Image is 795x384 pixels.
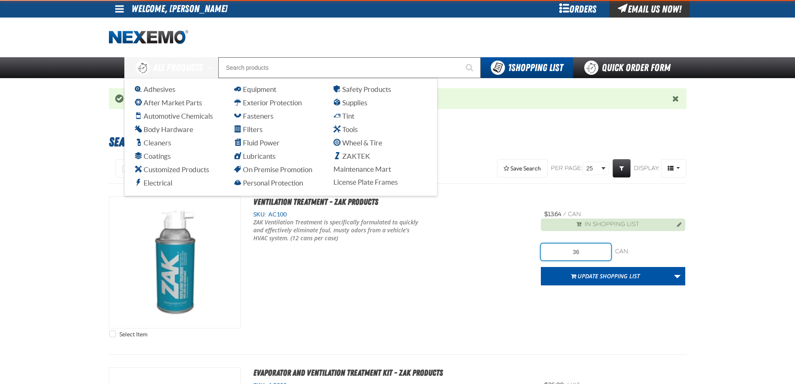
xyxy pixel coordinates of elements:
[153,60,203,75] span: All Products
[585,221,639,229] span: In Shopping List
[573,57,686,78] a: Quick Order Form
[481,57,573,78] button: You have 1 Shopping List. Open to view details
[109,331,116,337] input: Select Item
[253,197,378,207] a: Ventilation Treatment - ZAK Products
[333,139,382,147] span: Wheel & Tire
[333,125,358,133] span: Tools
[551,165,583,173] span: Per page:
[218,57,481,78] input: Search
[333,85,391,93] span: Safety Products
[109,131,686,153] h1: Search Results for "AC100"
[563,211,566,218] span: /
[460,57,481,78] button: Start Searching
[670,219,684,229] button: Manage current product in the Shopping List
[333,165,391,173] span: Maintenance Mart
[135,152,171,160] span: Coatings
[109,197,240,328] img: Ventilation Treatment - ZAK Products
[508,62,511,74] strong: 1
[541,244,611,260] input: Product Quantity
[669,267,685,285] a: More Actions
[234,85,276,93] span: Equipment
[333,112,354,120] span: Tint
[109,30,188,45] img: Nexemo logo
[253,368,443,378] a: Evaporator and Ventilation Treatment Kit - ZAK Products
[544,211,561,218] span: $13.64
[135,179,172,187] span: Electrical
[109,30,188,45] a: Home
[634,165,660,172] span: Display:
[613,159,631,178] a: Expand or Collapse Grid Filters
[333,178,398,186] span: License Plate Frames
[253,219,419,242] p: ZAK Ventilation Treatment is specifically formulated to quickly and effectively eliminate foul, m...
[135,165,209,173] span: Customized Products
[109,197,240,328] : View Details of the Ventilation Treatment - ZAK Products
[333,99,367,107] span: Supplies
[266,211,287,218] span: AC100
[661,160,686,177] span: Product Grid Views Toolbar
[510,165,541,172] span: Save Search
[234,112,273,120] span: Fasteners
[568,211,581,218] span: can
[135,125,193,133] span: Body Hardware
[508,62,563,74] span: Shopping List
[661,159,686,178] button: Product Grid Views Toolbar
[124,95,672,103] div: Product has been added to " "
[497,159,548,178] button: Expand or Collapse Saved Search drop-down to save a search query
[234,152,275,160] span: Lubricants
[204,57,218,78] button: Open All Products pages
[234,125,262,133] span: Filters
[541,267,670,285] button: Update Shopping List
[615,248,685,256] div: can
[234,139,280,147] span: Fluid Power
[109,331,147,338] label: Select Item
[234,165,312,173] span: On Premise Promotion
[670,92,682,105] button: Close the Notification
[586,164,600,173] span: 25
[234,99,302,107] span: Exterior Protection
[135,85,175,93] span: Adhesives
[253,211,529,219] div: SKU:
[135,99,202,107] span: After Market Parts
[333,152,370,160] span: ZAKTEK
[135,139,171,147] span: Cleaners
[234,179,303,187] span: Personal Protection
[135,112,213,120] span: Automotive Chemicals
